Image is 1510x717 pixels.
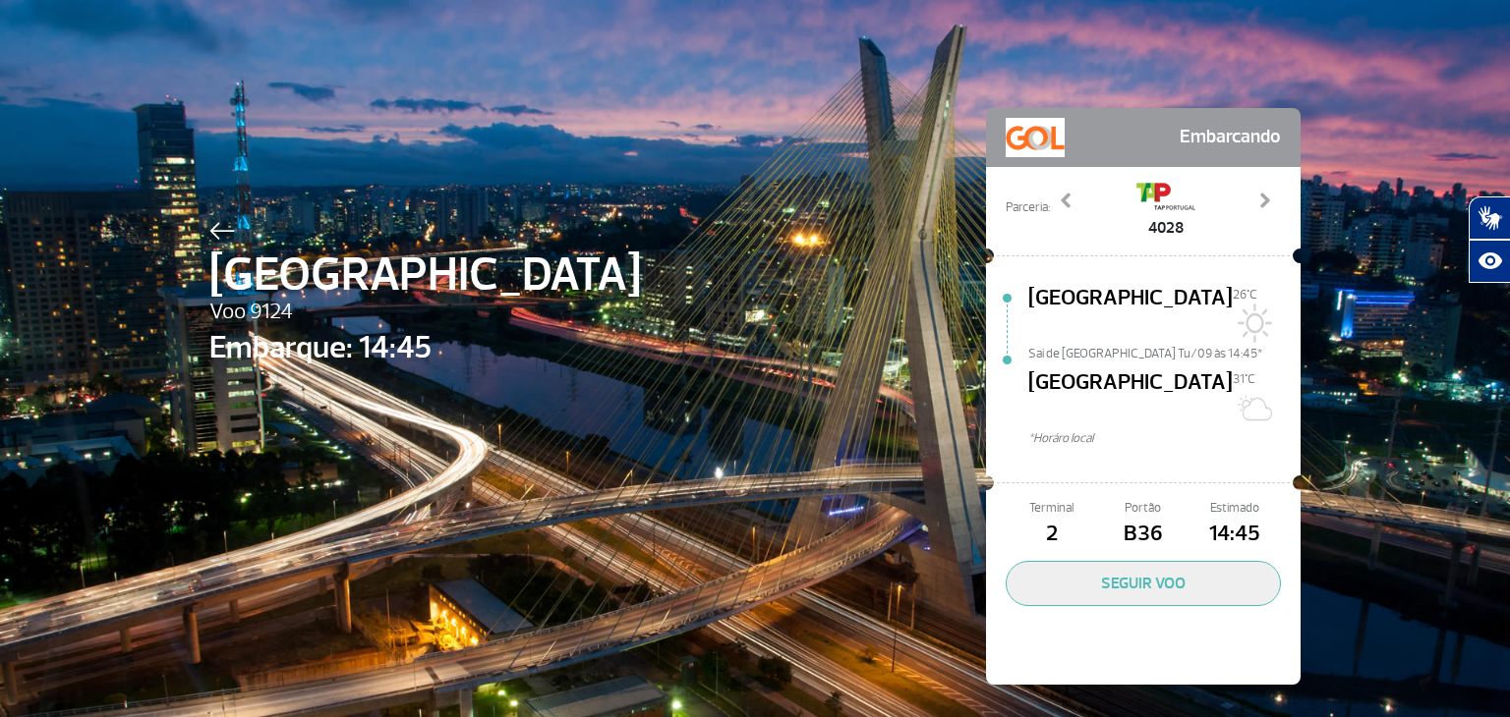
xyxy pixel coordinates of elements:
span: 4028 [1136,216,1195,240]
button: SEGUIR VOO [1006,561,1281,606]
span: Sai de [GEOGRAPHIC_DATA] Tu/09 às 14:45* [1028,345,1301,358]
span: *Horáro local [1028,429,1301,448]
span: Portão [1097,499,1189,518]
span: [GEOGRAPHIC_DATA] [1028,282,1233,345]
button: Abrir recursos assistivos. [1469,240,1510,283]
span: Embarque: 14:45 [209,324,641,371]
img: Sol com muitas nuvens [1233,388,1272,427]
span: 31°C [1233,371,1255,387]
div: Plugin de acessibilidade da Hand Talk. [1469,196,1510,283]
span: B36 [1097,518,1189,551]
span: 26°C [1233,287,1257,303]
img: Sol [1233,303,1272,343]
span: [GEOGRAPHIC_DATA] [1028,366,1233,429]
span: Estimado [1190,499,1281,518]
span: Parceria: [1006,198,1050,217]
span: [GEOGRAPHIC_DATA] [209,240,641,310]
span: Voo 9124 [209,296,641,329]
button: Abrir tradutor de língua de sinais. [1469,196,1510,240]
span: 14:45 [1190,518,1281,551]
span: Terminal [1006,499,1097,518]
span: Embarcando [1180,118,1281,157]
span: 2 [1006,518,1097,551]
